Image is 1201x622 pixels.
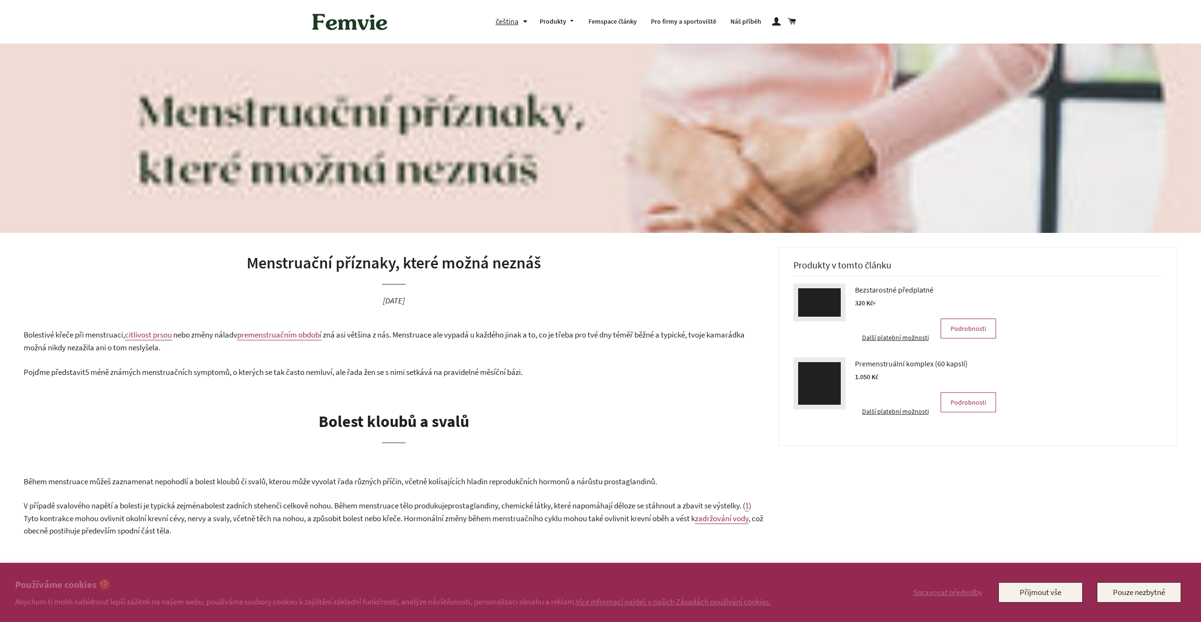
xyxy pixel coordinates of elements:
[723,9,768,34] a: Náš příběh
[911,582,984,602] button: Spravovat předvolby
[125,329,172,340] a: citlivost prsou
[24,367,85,377] span: Pojďme představit
[855,373,878,381] span: 1.050 Kč
[85,367,230,377] span: 5 méně známých menstruačních symptomů
[745,500,749,511] a: 1
[498,500,745,511] span: , chemické látky, které napomáhají děloze se stáhnout a zbavit se výstelky. (
[15,596,771,607] p: Abychom ti mohli nabídnout lepší zážitek na našem webu, používáme soubory cookies k zajištění zák...
[855,284,996,309] a: Bezstarostné předplatné 320 Kč
[205,500,276,511] span: bolest zadních stehen
[533,9,582,34] a: Produkty
[24,329,745,353] span: zná asi většina z nás. Menstruace ale vypadá u každého jinak a to, co je třeba pro tvé dny téměř ...
[855,284,934,296] span: Bezstarostné předplatné
[237,329,321,340] a: premenstruačním období
[24,476,657,487] span: Během menstruace můžeš zaznamenat nepohodlí a bolest kloubů či svalů, kterou může vyvolat řada rů...
[855,299,876,307] span: 320 Kč
[644,9,723,34] a: Pro firmy a sportoviště
[998,582,1083,602] button: Přijmout vše
[855,357,968,370] span: Premenstruální komplex (60 kapslí)
[24,329,125,340] span: Bolestivé křeče při menstruaci,
[855,333,936,343] a: Další platební možnosti
[941,319,996,338] a: Podrobnosti
[24,252,765,275] h1: Menstruační příznaky, které možná neznáš
[941,392,996,412] a: Podrobnosti
[496,15,533,28] button: čeština
[173,329,233,340] span: nebo změny nálad
[855,407,936,417] a: Další platební možnosti
[448,500,498,511] span: prostaglandiny
[793,259,1163,276] h3: Produkty v tomto článku
[581,9,644,34] a: Femspace články
[15,578,771,592] h2: Používáme cookies 🍪
[276,500,448,511] span: či celkově nohou. Během menstruace tělo produkuje
[1097,582,1181,602] button: Pouze nezbytné
[576,596,771,607] a: Více informací najdeš v našich Zásadách používání cookies.
[913,587,982,597] span: Spravovat předvolby
[233,329,237,340] span: v
[230,367,523,377] span: , o kterých se tak často nemluví, ale řada žen se s nimi setkává na pravidelné měsíční bázi.
[695,513,748,524] a: zadržování vody
[24,500,205,511] span: V případě svalového napětí a bolesti je typická zejména
[24,500,751,524] span: ) Tyto kontrakce mohou ovlivnit okolní krevní cévy, nervy a svaly, včetně těch na nohou, a způsob...
[307,7,392,36] img: Femvie
[383,295,405,306] time: [DATE]
[855,357,996,383] a: Premenstruální komplex (60 kapslí) 1.050 Kč
[319,411,469,431] strong: Bolest kloubů a svalů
